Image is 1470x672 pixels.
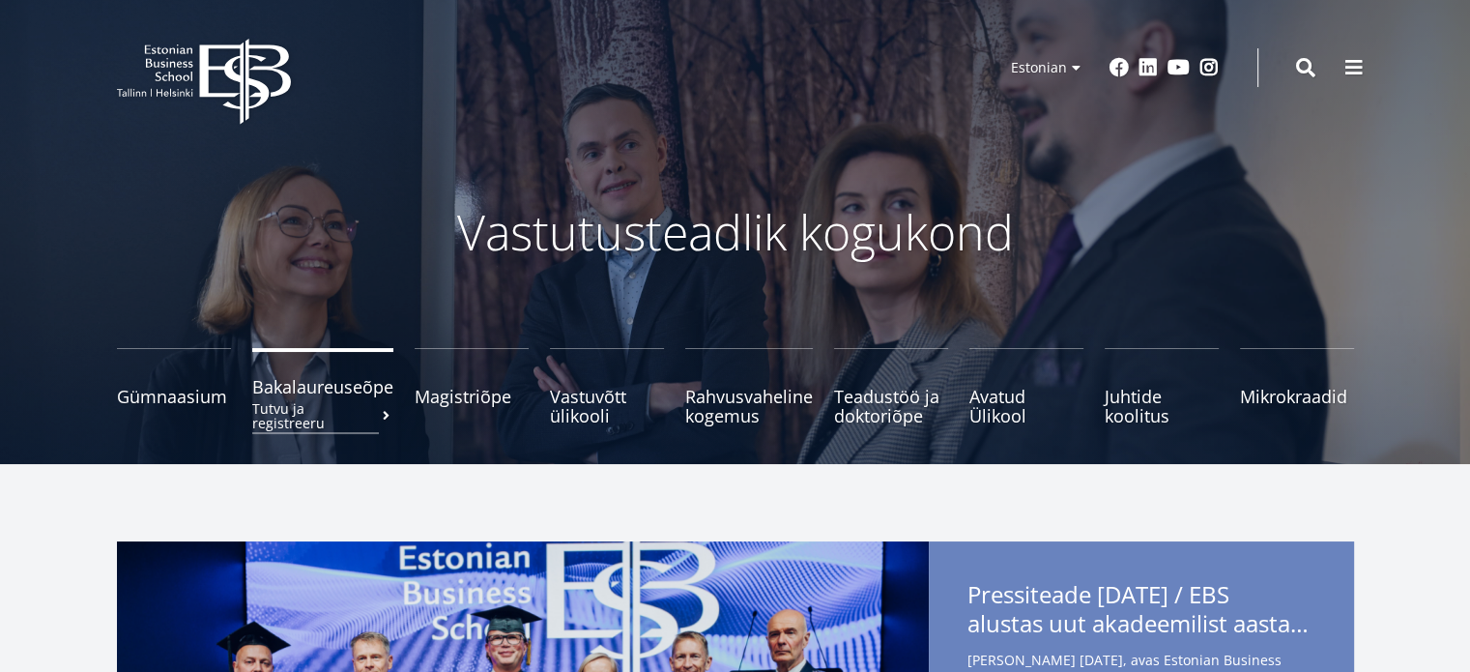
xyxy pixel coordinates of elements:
[685,348,813,425] a: Rahvusvaheline kogemus
[550,348,664,425] a: Vastuvõtt ülikooli
[834,348,948,425] a: Teadustöö ja doktoriõpe
[550,387,664,425] span: Vastuvõtt ülikooli
[223,203,1248,261] p: Vastutusteadlik kogukond
[967,580,1315,644] span: Pressiteade [DATE] / EBS
[1105,387,1219,425] span: Juhtide koolitus
[117,348,231,425] a: Gümnaasium
[117,387,231,406] span: Gümnaasium
[252,377,393,396] span: Bakalaureuseõpe
[967,609,1315,638] span: alustas uut akadeemilist aastat rektor [PERSON_NAME] ametissevannutamisega - teise ametiaja keskm...
[252,348,393,425] a: BakalaureuseõpeTutvu ja registreeru
[969,387,1083,425] span: Avatud Ülikool
[1240,348,1354,425] a: Mikrokraadid
[1105,348,1219,425] a: Juhtide koolitus
[1139,58,1158,77] a: Linkedin
[252,401,393,430] small: Tutvu ja registreeru
[834,387,948,425] span: Teadustöö ja doktoriõpe
[1199,58,1219,77] a: Instagram
[415,387,529,406] span: Magistriõpe
[1167,58,1190,77] a: Youtube
[969,348,1083,425] a: Avatud Ülikool
[1110,58,1129,77] a: Facebook
[685,387,813,425] span: Rahvusvaheline kogemus
[415,348,529,425] a: Magistriõpe
[1240,387,1354,406] span: Mikrokraadid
